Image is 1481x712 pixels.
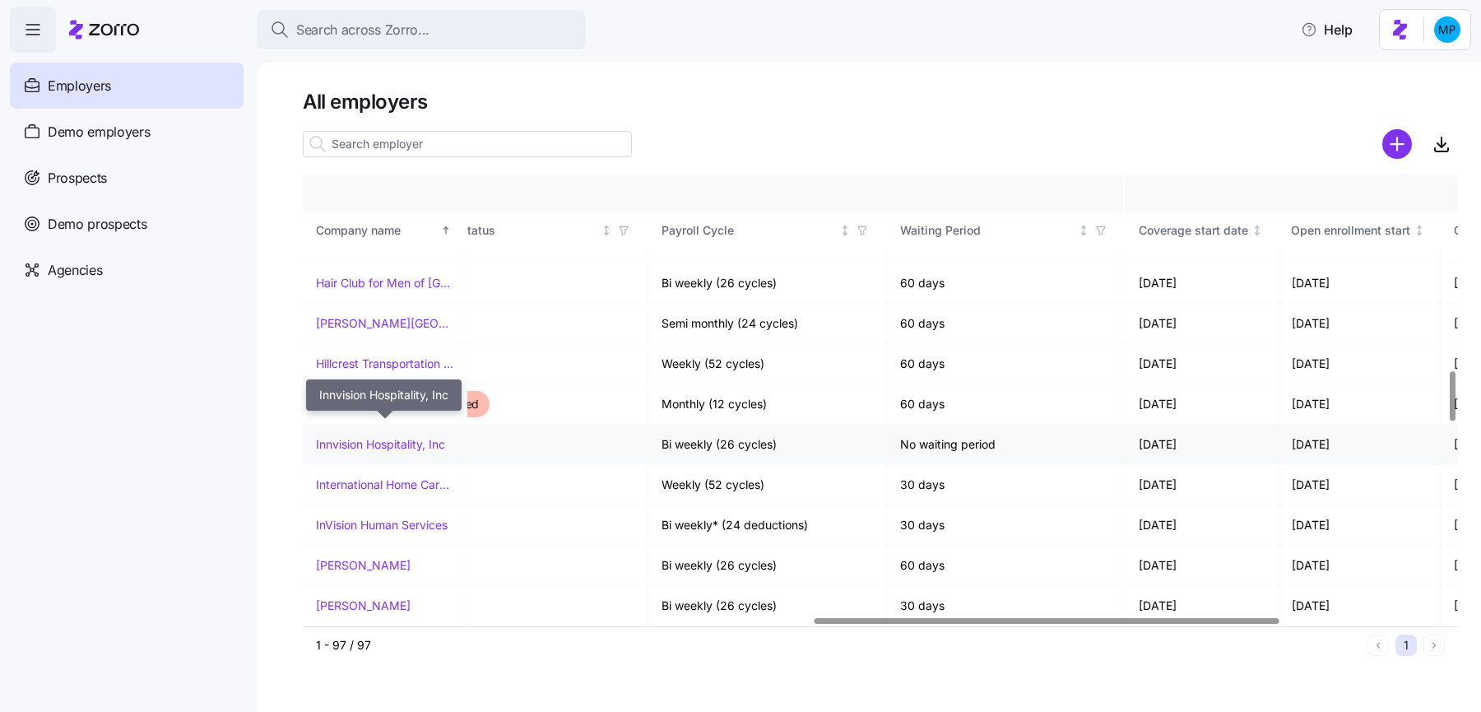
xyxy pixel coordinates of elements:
[1126,212,1279,249] th: Coverage start dateNot sorted
[1279,212,1442,249] th: Open enrollment startNot sorted
[10,247,244,293] a: Agencies
[440,225,452,236] div: Sorted ascending
[1414,225,1425,236] div: Not sorted
[316,356,453,372] a: Hillcrest Transportation Inc.
[900,221,1075,240] div: Waiting Period
[316,396,429,412] a: HQ Marine Transport
[316,436,445,453] a: Innvision Hospitality, Inc
[10,201,244,247] a: Demo prospects
[1367,635,1389,656] button: Previous page
[303,89,1458,114] h1: All employers
[1279,425,1442,465] td: [DATE]
[1126,425,1279,465] td: [DATE]
[1423,635,1445,656] button: Next page
[48,214,147,235] span: Demo prospects
[887,344,1126,384] td: 60 days
[316,598,411,614] a: [PERSON_NAME]
[1301,20,1353,40] span: Help
[1126,344,1279,384] td: [DATE]
[1279,505,1442,546] td: [DATE]
[887,384,1126,425] td: 60 days
[887,586,1126,626] td: 30 days
[303,212,467,249] th: Company nameSorted ascending
[316,557,411,574] a: [PERSON_NAME]
[648,465,887,505] td: Weekly (52 cycles)
[1126,465,1279,505] td: [DATE]
[887,304,1126,344] td: 60 days
[1279,546,1442,586] td: [DATE]
[1434,16,1460,43] img: b954e4dfce0f5620b9225907d0f7229f
[887,546,1126,586] td: 60 days
[1279,304,1442,344] td: [DATE]
[887,212,1126,249] th: Waiting PeriodNot sorted
[316,221,438,240] div: Company name
[601,225,612,236] div: Not sorted
[648,505,887,546] td: Bi weekly* (24 deductions)
[1279,586,1442,626] td: [DATE]
[10,109,244,155] a: Demo employers
[1395,635,1417,656] button: 1
[1251,225,1263,236] div: Not sorted
[48,168,107,188] span: Prospects
[1279,344,1442,384] td: [DATE]
[316,275,453,291] a: Hair Club for Men of [GEOGRAPHIC_DATA]
[887,505,1126,546] td: 30 days
[1126,304,1279,344] td: [DATE]
[1126,384,1279,425] td: [DATE]
[303,131,632,157] input: Search employer
[648,304,887,344] td: Semi monthly (24 cycles)
[1292,221,1411,240] div: Open enrollment start
[648,546,887,586] td: Bi weekly (26 cycles)
[648,344,887,384] td: Weekly (52 cycles)
[648,425,887,465] td: Bi weekly (26 cycles)
[10,155,244,201] a: Prospects
[1126,505,1279,546] td: [DATE]
[648,384,887,425] td: Monthly (12 cycles)
[1279,465,1442,505] td: [DATE]
[10,63,244,109] a: Employers
[1279,263,1442,304] td: [DATE]
[1382,129,1412,159] svg: add icon
[887,465,1126,505] td: 30 days
[648,586,887,626] td: Bi weekly (26 cycles)
[48,76,111,96] span: Employers
[887,263,1126,304] td: 60 days
[316,517,448,533] a: InVision Human Services
[839,225,851,236] div: Not sorted
[48,122,151,142] span: Demo employers
[662,221,836,240] div: Payroll Cycle
[887,425,1126,465] td: No waiting period
[1126,586,1279,626] td: [DATE]
[316,477,453,493] a: International Home Care Services of NY, LLC
[316,637,1361,654] div: 1 - 97 / 97
[257,10,586,49] button: Search across Zorro...
[296,20,429,40] span: Search across Zorro...
[1288,13,1366,46] button: Help
[1126,546,1279,586] td: [DATE]
[648,263,887,304] td: Bi weekly (26 cycles)
[316,315,453,332] a: [PERSON_NAME][GEOGRAPHIC_DATA][DEMOGRAPHIC_DATA]
[1078,225,1089,236] div: Not sorted
[48,260,102,281] span: Agencies
[1126,263,1279,304] td: [DATE]
[406,221,597,240] div: Employer status
[1139,221,1248,240] div: Coverage start date
[393,212,648,249] th: Employer statusNot sorted
[1279,384,1442,425] td: [DATE]
[648,212,887,249] th: Payroll CycleNot sorted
